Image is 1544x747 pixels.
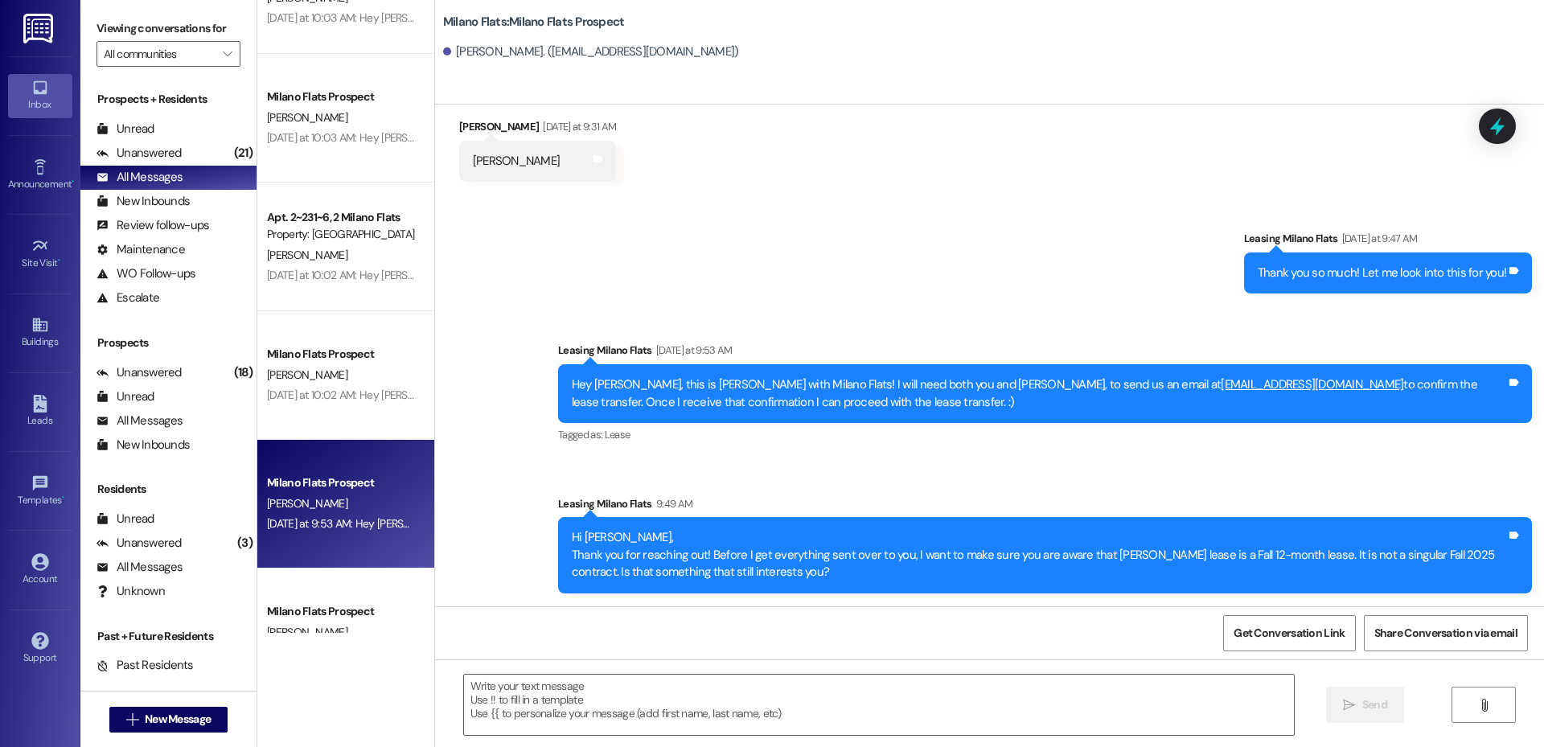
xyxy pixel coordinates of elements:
[1234,625,1345,642] span: Get Conversation Link
[267,474,416,491] div: Milano Flats Prospect
[572,376,1506,411] div: Hey [PERSON_NAME], this is [PERSON_NAME] with Milano Flats! I will need both you and [PERSON_NAME...
[96,16,240,41] label: Viewing conversations for
[459,118,617,141] div: [PERSON_NAME]
[96,145,182,162] div: Unanswered
[62,492,64,503] span: •
[96,364,182,381] div: Unanswered
[233,531,257,556] div: (3)
[80,335,257,351] div: Prospects
[558,342,1532,364] div: Leasing Milano Flats
[230,141,257,166] div: (21)
[96,193,190,210] div: New Inbounds
[1338,230,1418,247] div: [DATE] at 9:47 AM
[96,412,183,429] div: All Messages
[1221,376,1403,392] a: [EMAIL_ADDRESS][DOMAIN_NAME]
[230,360,257,385] div: (18)
[267,367,347,382] span: [PERSON_NAME]
[267,346,416,363] div: Milano Flats Prospect
[267,110,347,125] span: [PERSON_NAME]
[80,628,257,645] div: Past + Future Residents
[96,535,182,552] div: Unanswered
[267,226,416,243] div: Property: [GEOGRAPHIC_DATA] Flats
[96,583,165,600] div: Unknown
[605,428,630,441] span: Lease
[96,657,194,674] div: Past Residents
[558,423,1532,446] div: Tagged as:
[72,176,74,187] span: •
[96,289,159,306] div: Escalate
[96,511,154,527] div: Unread
[1364,615,1528,651] button: Share Conversation via email
[572,529,1506,581] div: Hi [PERSON_NAME], Thank you for reaching out! Before I get everything sent over to you, I want to...
[267,10,996,25] div: [DATE] at 10:03 AM: Hey [PERSON_NAME], thanks for reaching out and chatting with me [DATE]! Pleas...
[267,625,347,639] span: [PERSON_NAME]
[652,495,692,512] div: 9:49 AM
[8,470,72,513] a: Templates •
[96,217,209,234] div: Review follow-ups
[96,437,190,454] div: New Inbounds
[8,74,72,117] a: Inbox
[80,91,257,108] div: Prospects + Residents
[473,153,560,170] div: [PERSON_NAME]
[652,342,733,359] div: [DATE] at 9:53 AM
[8,548,72,592] a: Account
[8,311,72,355] a: Buildings
[443,14,625,31] b: Milano Flats: Milano Flats Prospect
[443,43,739,60] div: [PERSON_NAME]. ([EMAIL_ADDRESS][DOMAIN_NAME])
[96,121,154,137] div: Unread
[80,481,257,498] div: Residents
[1258,265,1506,281] div: Thank you so much! Let me look into this for you!
[539,118,616,135] div: [DATE] at 9:31 AM
[96,241,185,258] div: Maintenance
[267,88,416,105] div: Milano Flats Prospect
[109,707,228,733] button: New Message
[267,130,996,145] div: [DATE] at 10:03 AM: Hey [PERSON_NAME], thanks for reaching out and chatting with me [DATE]! Pleas...
[8,232,72,276] a: Site Visit •
[1478,699,1490,712] i: 
[558,495,1532,518] div: Leasing Milano Flats
[1362,696,1387,713] span: Send
[96,265,195,282] div: WO Follow-ups
[267,209,416,226] div: Apt. 2~231~6, 2 Milano Flats
[267,603,416,620] div: Milano Flats Prospect
[96,169,183,186] div: All Messages
[96,388,154,405] div: Unread
[23,14,56,43] img: ResiDesk Logo
[1343,699,1355,712] i: 
[1244,230,1532,252] div: Leasing Milano Flats
[126,713,138,726] i: 
[1374,625,1517,642] span: Share Conversation via email
[267,248,347,262] span: [PERSON_NAME]
[145,711,211,728] span: New Message
[267,496,347,511] span: [PERSON_NAME]
[58,255,60,266] span: •
[8,627,72,671] a: Support
[1326,687,1404,723] button: Send
[104,41,215,67] input: All communities
[8,390,72,433] a: Leads
[1223,615,1355,651] button: Get Conversation Link
[223,47,232,60] i: 
[96,559,183,576] div: All Messages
